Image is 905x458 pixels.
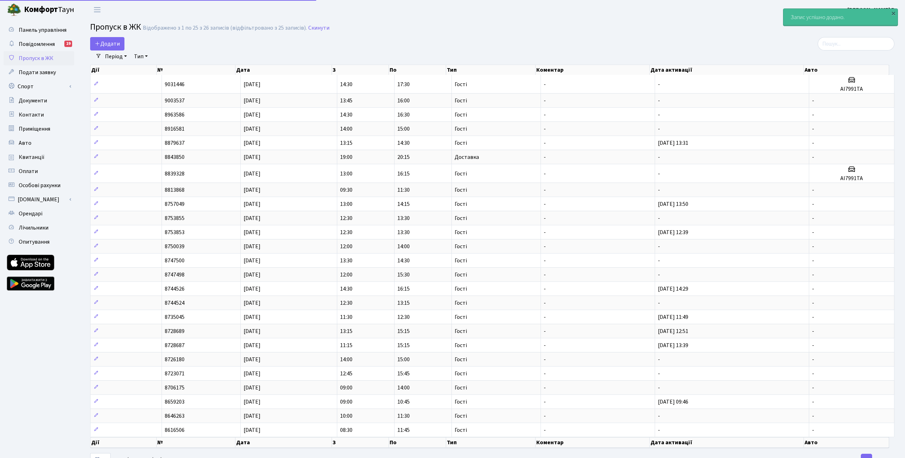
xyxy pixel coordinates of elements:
span: - [812,125,814,133]
span: Гості [455,272,467,278]
span: 13:30 [340,257,352,264]
span: - [658,170,660,178]
a: Пропуск в ЖК [4,51,74,65]
span: 8726180 [165,356,185,363]
span: - [658,97,660,105]
a: Тип [131,50,151,63]
span: - [812,341,814,349]
span: - [812,299,814,307]
span: 8843850 [165,153,185,161]
span: 8728689 [165,327,185,335]
span: [DATE] [244,285,261,293]
span: 14:00 [340,125,352,133]
a: Оплати [4,164,74,178]
span: Документи [19,97,47,105]
span: Приміщення [19,125,50,133]
span: - [544,257,546,264]
span: 13:00 [340,200,352,208]
span: 13:15 [340,327,352,335]
span: [DATE] 09:46 [658,398,688,406]
span: [DATE] [244,384,261,392]
h5: АІ7991ТА [812,86,891,93]
h5: АІ7991ТА [812,175,891,182]
span: 8753855 [165,214,185,222]
input: Пошук... [818,37,894,50]
span: Подати заявку [19,69,56,76]
span: - [544,228,546,236]
a: Авто [4,136,74,150]
span: 8813868 [165,186,185,194]
span: [DATE] 12:51 [658,327,688,335]
span: - [658,384,660,392]
span: - [544,327,546,335]
span: - [812,398,814,406]
span: - [544,186,546,194]
span: 8879637 [165,139,185,147]
span: 8747500 [165,257,185,264]
span: 9031446 [165,81,185,88]
span: [DATE] [244,327,261,335]
span: - [812,313,814,321]
span: - [658,426,660,434]
span: - [658,299,660,307]
span: [DATE] 12:39 [658,228,688,236]
span: 14:30 [340,81,352,88]
span: - [812,243,814,250]
span: Повідомлення [19,40,55,48]
span: Гості [455,357,467,362]
span: 8916581 [165,125,185,133]
span: - [544,97,546,105]
span: 13:30 [397,214,410,222]
th: Коментар [536,65,650,75]
span: Гості [455,385,467,391]
span: 17:30 [397,81,410,88]
span: 11:15 [340,341,352,349]
span: 8728687 [165,341,185,349]
span: [DATE] [244,412,261,420]
a: Лічильники [4,221,74,235]
span: 16:00 [397,97,410,105]
span: 8616506 [165,426,185,434]
div: 19 [64,41,72,47]
img: logo.png [7,3,21,17]
span: Гості [455,187,467,193]
span: 8747498 [165,271,185,279]
span: - [658,111,660,119]
span: [DATE] [244,243,261,250]
span: - [544,139,546,147]
span: - [544,384,546,392]
span: 10:00 [340,412,352,420]
a: [DOMAIN_NAME] [4,192,74,207]
span: 8963586 [165,111,185,119]
span: [DATE] [244,426,261,434]
span: 8757049 [165,200,185,208]
th: Коментар [536,437,650,448]
span: Панель управління [19,26,66,34]
span: - [544,341,546,349]
span: 12:30 [340,299,352,307]
span: Гості [455,413,467,419]
span: - [544,370,546,377]
span: 8839328 [165,170,185,178]
span: - [658,257,660,264]
span: Гості [455,427,467,433]
span: - [658,153,660,161]
span: 13:30 [397,228,410,236]
span: Гості [455,140,467,146]
a: Додати [90,37,124,50]
span: [DATE] [244,186,261,194]
span: 15:00 [397,125,410,133]
span: 11:30 [397,412,410,420]
th: Дії [90,65,157,75]
span: 8706175 [165,384,185,392]
span: Гості [455,258,467,263]
span: Особові рахунки [19,182,60,189]
a: Період [102,50,130,63]
span: 14:00 [397,243,410,250]
span: - [812,327,814,335]
span: [DATE] [244,170,261,178]
span: 8723071 [165,370,185,377]
span: - [544,426,546,434]
span: 14:00 [397,384,410,392]
span: 8744524 [165,299,185,307]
